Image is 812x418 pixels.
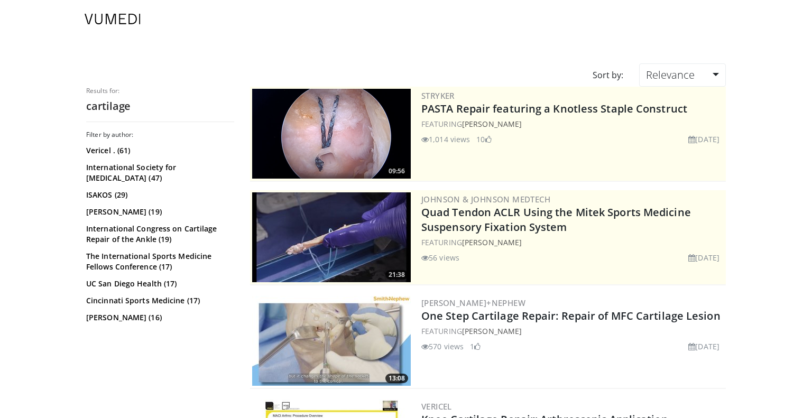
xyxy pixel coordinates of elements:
[86,87,234,95] p: Results for:
[252,296,411,386] img: 304fd00c-f6f9-4ade-ab23-6f82ed6288c9.300x170_q85_crop-smart_upscale.jpg
[252,192,411,282] a: 21:38
[86,224,232,245] a: International Congress on Cartilage Repair of the Ankle (19)
[462,326,522,336] a: [PERSON_NAME]
[252,192,411,282] img: b78fd9da-dc16-4fd1-a89d-538d899827f1.300x170_q85_crop-smart_upscale.jpg
[86,278,232,289] a: UC San Diego Health (17)
[421,134,470,145] li: 1,014 views
[86,131,234,139] h3: Filter by author:
[688,252,719,263] li: [DATE]
[252,89,411,179] a: 09:56
[421,118,724,129] div: FEATURING
[421,101,687,116] a: PASTA Repair featuring a Knotless Staple Construct
[421,298,525,308] a: [PERSON_NAME]+Nephew
[385,270,408,280] span: 21:38
[421,194,550,205] a: Johnson & Johnson MedTech
[462,119,522,129] a: [PERSON_NAME]
[252,89,411,179] img: 84acc7eb-cb93-455a-a344-5c35427a46c1.png.300x170_q85_crop-smart_upscale.png
[421,90,455,101] a: Stryker
[585,63,631,87] div: Sort by:
[421,237,724,248] div: FEATURING
[688,134,719,145] li: [DATE]
[462,237,522,247] a: [PERSON_NAME]
[86,207,232,217] a: [PERSON_NAME] (19)
[85,14,141,24] img: VuMedi Logo
[688,341,719,352] li: [DATE]
[86,162,232,183] a: International Society for [MEDICAL_DATA] (47)
[421,309,721,323] a: One Step Cartilage Repair: Repair of MFC Cartilage Lesion
[86,99,234,113] h2: cartilage
[421,205,691,234] a: Quad Tendon ACLR Using the Mitek Sports Medicine Suspensory Fixation System
[646,68,695,82] span: Relevance
[421,341,464,352] li: 570 views
[421,326,724,337] div: FEATURING
[385,166,408,176] span: 09:56
[476,134,491,145] li: 10
[86,251,232,272] a: The International Sports Medicine Fellows Conference (17)
[86,312,232,323] a: [PERSON_NAME] (16)
[86,145,232,156] a: Vericel . (61)
[86,190,232,200] a: ISAKOS (29)
[421,401,452,412] a: Vericel
[639,63,726,87] a: Relevance
[470,341,481,352] li: 1
[86,295,232,306] a: Cincinnati Sports Medicine (17)
[385,374,408,383] span: 13:08
[252,296,411,386] a: 13:08
[421,252,459,263] li: 56 views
